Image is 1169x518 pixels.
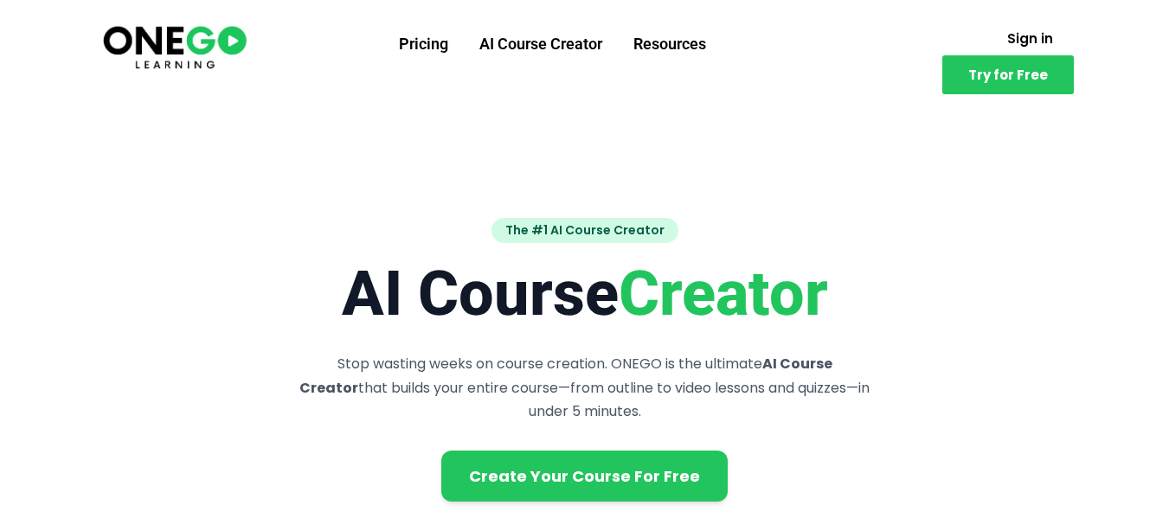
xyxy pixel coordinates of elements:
span: Sign in [1007,32,1053,45]
h1: AI Course [114,257,1056,331]
a: Create Your Course For Free [441,451,728,502]
a: Pricing [383,22,464,67]
span: Creator [619,257,828,330]
span: The #1 AI Course Creator [491,218,678,243]
p: Stop wasting weeks on course creation. ONEGO is the ultimate that builds your entire course—from ... [294,352,876,423]
a: Try for Free [942,55,1074,94]
strong: AI Course Creator [299,354,832,397]
a: AI Course Creator [464,22,618,67]
a: Resources [618,22,722,67]
a: Sign in [986,22,1074,55]
span: Try for Free [968,68,1048,81]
